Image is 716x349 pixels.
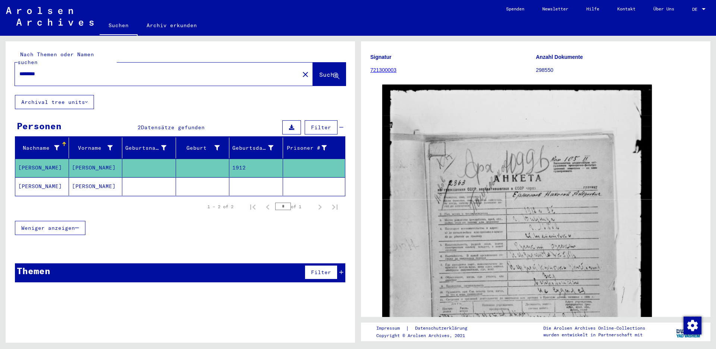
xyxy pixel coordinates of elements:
[69,137,123,158] mat-header-cell: Vorname
[298,67,313,82] button: Clear
[15,159,69,177] mat-cell: [PERSON_NAME]
[313,199,327,214] button: Next page
[179,142,229,154] div: Geburt‏
[543,331,645,338] p: wurden entwickelt in Partnerschaft mit
[18,142,69,154] div: Nachname
[17,119,62,133] div: Personen
[232,142,283,154] div: Geburtsdatum
[15,177,69,196] mat-cell: [PERSON_NAME]
[21,225,75,231] span: Weniger anzeigen
[138,124,141,131] span: 2
[6,7,94,26] img: Arolsen_neg.svg
[207,203,233,210] div: 1 – 2 of 2
[305,120,337,134] button: Filter
[138,16,206,34] a: Archiv erkunden
[17,264,50,277] div: Themen
[122,137,176,158] mat-header-cell: Geburtsname
[15,221,85,235] button: Weniger anzeigen
[543,325,645,331] p: Die Arolsen Archives Online-Collections
[69,177,123,196] mat-cell: [PERSON_NAME]
[15,137,69,158] mat-header-cell: Nachname
[311,124,331,131] span: Filter
[409,324,476,332] a: Datenschutzerklärung
[313,63,346,86] button: Suche
[301,70,310,79] mat-icon: close
[232,144,273,152] div: Geburtsdatum
[684,317,701,334] img: Zustimmung ändern
[125,142,176,154] div: Geburtsname
[536,66,701,74] p: 298550
[275,203,313,210] div: of 1
[692,7,700,12] span: DE
[311,269,331,276] span: Filter
[72,142,122,154] div: Vorname
[100,16,138,36] a: Suchen
[376,324,476,332] div: |
[18,144,59,152] div: Nachname
[72,144,113,152] div: Vorname
[370,67,396,73] a: 721300003
[376,324,406,332] a: Impressum
[176,137,230,158] mat-header-cell: Geburt‏
[229,159,283,177] mat-cell: 1912
[283,137,345,158] mat-header-cell: Prisoner #
[675,322,703,341] img: yv_logo.png
[370,54,392,60] b: Signatur
[286,144,327,152] div: Prisoner #
[319,71,338,78] span: Suche
[15,95,94,109] button: Archival tree units
[125,144,166,152] div: Geburtsname
[305,265,337,279] button: Filter
[327,199,342,214] button: Last page
[260,199,275,214] button: Previous page
[536,54,583,60] b: Anzahl Dokumente
[286,142,336,154] div: Prisoner #
[179,144,220,152] div: Geburt‏
[229,137,283,158] mat-header-cell: Geburtsdatum
[376,332,476,339] p: Copyright © Arolsen Archives, 2021
[69,159,123,177] mat-cell: [PERSON_NAME]
[245,199,260,214] button: First page
[141,124,205,131] span: Datensätze gefunden
[18,51,94,66] mat-label: Nach Themen oder Namen suchen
